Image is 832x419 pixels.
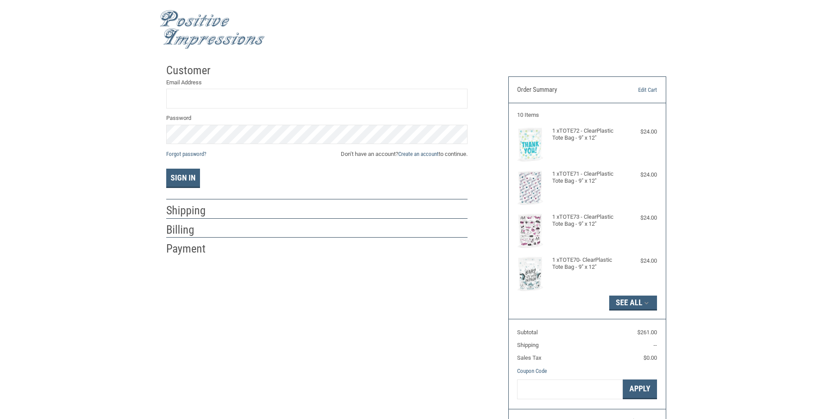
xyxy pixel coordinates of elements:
[643,354,657,361] span: $0.00
[552,256,620,271] h4: 1 x TOTE70- ClearPlastic Tote Bag - 9" x 12"
[612,86,657,94] a: Edit Cart
[622,256,657,265] div: $24.00
[517,329,538,336] span: Subtotal
[166,169,200,188] button: Sign In
[552,127,620,142] h4: 1 x TOTE72 - ClearPlastic Tote Bag - 9" x 12"
[517,354,541,361] span: Sales Tax
[166,242,218,256] h2: Payment
[653,342,657,348] span: --
[552,170,620,185] h4: 1 x TOTE71 - ClearPlastic Tote Bag - 9" x 12"
[517,342,539,348] span: Shipping
[552,213,620,228] h4: 1 x TOTE73 - ClearPlastic Tote Bag - 9" x 12"
[166,63,218,78] h2: Customer
[341,150,468,159] span: Don’t have an account? to continue.
[517,368,547,374] a: Coupon Code
[166,203,218,218] h2: Shipping
[517,86,612,94] h3: Order Summary
[609,296,657,311] button: See All
[623,379,657,399] button: Apply
[398,151,439,157] a: Create an account
[166,223,218,237] h2: Billing
[517,379,623,399] input: Gift Certificate or Coupon Code
[517,112,657,119] h3: 10 Items
[166,151,206,157] a: Forgot password?
[622,170,657,179] div: $24.00
[622,213,657,222] div: $24.00
[637,329,657,336] span: $261.00
[622,127,657,136] div: $24.00
[166,78,468,87] label: Email Address
[166,114,468,123] label: Password
[160,10,265,49] img: Positive Impressions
